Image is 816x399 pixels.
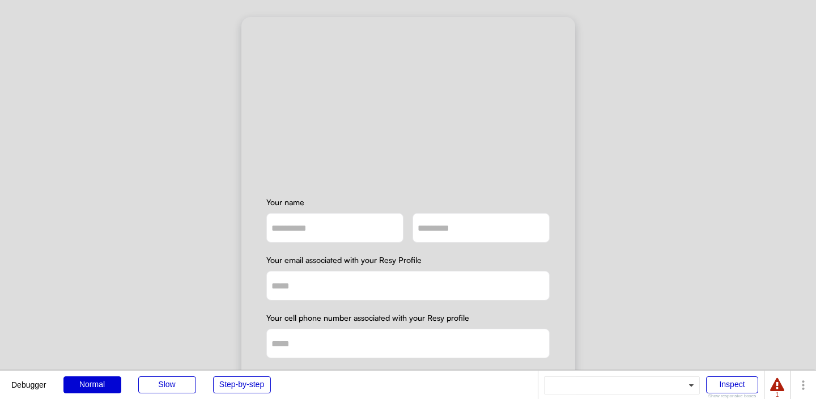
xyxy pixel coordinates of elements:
[266,198,550,206] div: Your name
[11,371,46,389] div: Debugger
[213,376,271,393] div: Step-by-step
[706,394,758,398] div: Show responsive boxes
[63,376,121,393] div: Normal
[351,42,465,155] img: yH5BAEAAAAALAAAAAABAAEAAAIBRAA7
[706,376,758,393] div: Inspect
[138,376,196,393] div: Slow
[266,314,550,322] div: Your cell phone number associated with your Resy profile
[266,256,550,264] div: Your email associated with your Resy Profile
[770,392,784,398] div: 1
